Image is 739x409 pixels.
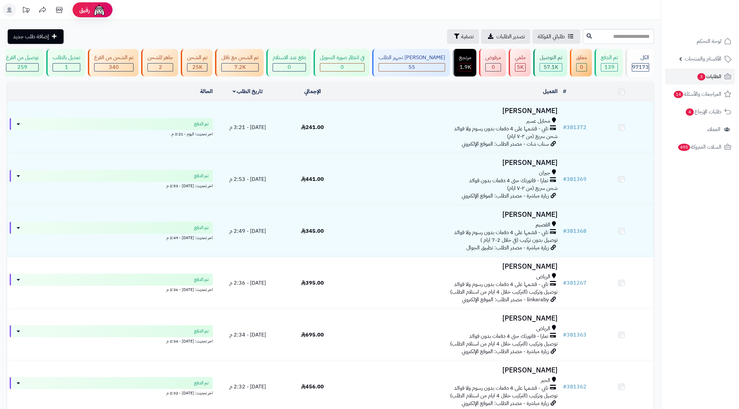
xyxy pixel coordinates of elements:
[485,54,501,62] div: مرفوض
[450,288,558,296] span: توصيل وتركيب (التركيب خلال 4 ايام من استلام الطلب)
[10,337,213,344] div: اخر تحديث: [DATE] - 2:34 م
[451,49,478,76] a: مرتجع 1.9K
[304,87,321,95] a: الإجمالي
[665,68,735,84] a: الطلبات3
[532,49,569,76] a: تم التوصيل 57.1K
[563,331,567,339] span: #
[65,63,68,71] span: 1
[469,333,548,340] span: تمارا - فاتورتك حتى 4 دفعات بدون فوائد
[194,173,209,179] span: تم الدفع
[320,64,364,71] div: 0
[301,279,324,287] span: 395.00
[507,132,558,140] span: شحن سريع (من ٢-٧ ايام)
[496,33,525,41] span: تصدير الطلبات
[348,211,558,218] h3: [PERSON_NAME]
[461,33,474,41] span: تصفية
[541,377,550,384] span: الخبر
[605,63,615,71] span: 139
[10,234,213,241] div: اخر تحديث: [DATE] - 2:49 م
[229,279,266,287] span: [DATE] - 2:36 م
[93,3,106,17] img: ai-face.png
[515,54,526,62] div: ملغي
[632,63,649,71] span: 97173
[10,286,213,293] div: اخر تحديث: [DATE] - 2:36 م
[478,49,507,76] a: مرفوض 0
[569,49,593,76] a: معلق 0
[447,29,479,44] button: تصفية
[187,54,207,62] div: تم الشحن
[459,54,471,62] div: مرتجع
[685,107,721,116] span: طلبات الإرجاع
[577,64,587,71] div: 0
[194,224,209,231] span: تم الدفع
[563,227,567,235] span: #
[140,49,179,76] a: جاهز للشحن 2
[677,142,721,152] span: السلات المتروكة
[192,63,202,71] span: 25K
[601,64,617,71] div: 139
[707,125,720,134] span: العملاء
[95,64,133,71] div: 340
[507,49,532,76] a: ملغي 5K
[459,64,471,71] div: 1855
[580,63,583,71] span: 0
[563,123,587,131] a: #381372
[481,29,530,44] a: تصدير الطلبات
[462,192,549,200] span: زيارة مباشرة - مصدر الطلب: الموقع الإلكتروني
[18,3,34,18] a: تحديثات المنصة
[665,121,735,137] a: العملاء
[536,273,550,281] span: الرياض
[462,399,549,407] span: زيارة مباشرة - مصدر الطلب: الموقع الإلكتروني
[517,63,524,71] span: 5K
[194,276,209,283] span: تم الدفع
[179,49,214,76] a: تم الشحن 25K
[10,130,213,137] div: اخر تحديث: اليوم - 3:21 م
[371,49,451,76] a: [PERSON_NAME] تجهيز الطلب 55
[147,54,173,62] div: جاهز للشحن
[665,86,735,102] a: المراجعات والأسئلة14
[6,64,38,71] div: 259
[665,33,735,49] a: لوحة التحكم
[454,229,548,236] span: تابي - قسّمها على 4 دفعات بدون رسوم ولا فوائد
[348,107,558,115] h3: [PERSON_NAME]
[563,383,587,391] a: #381362
[454,281,548,288] span: تابي - قسّمها على 4 دفعات بدون رسوم ولا فوائد
[624,49,655,76] a: الكل97173
[229,123,266,131] span: [DATE] - 3:21 م
[632,54,649,62] div: الكل
[486,64,501,71] div: 0
[697,73,705,80] span: 3
[13,33,49,41] span: إضافة طلب جديد
[17,63,27,71] span: 259
[544,63,558,71] span: 57.1K
[563,87,566,95] a: #
[462,140,549,148] span: سناب شات - مصدر الطلب: الموقع الإلكتروني
[480,236,558,244] span: توصيل بدون تركيب (في خلال 2-7 ايام )
[563,383,567,391] span: #
[273,54,306,62] div: دفع عند الاستلام
[665,139,735,155] a: السلات المتروكة495
[200,87,213,95] a: الحالة
[234,63,246,71] span: 7.2K
[229,383,266,391] span: [DATE] - 2:32 م
[312,49,371,76] a: في انتظار صورة التحويل 0
[348,159,558,167] h3: [PERSON_NAME]
[273,64,306,71] div: 0
[233,87,263,95] a: تاريخ الطلب
[469,177,548,185] span: تمارا - فاتورتك حتى 4 دفعات بدون فوائد
[538,33,565,41] span: طلباتي المُوكلة
[301,175,324,183] span: 441.00
[563,331,587,339] a: #381363
[221,54,259,62] div: تم الشحن مع ناقل
[536,221,550,229] span: القصيم
[492,63,495,71] span: 0
[462,296,549,304] span: linkaraby - مصدر الطلب: الموقع الإلكتروني
[301,227,324,235] span: 345.00
[665,104,735,120] a: طلبات الإرجاع4
[540,54,562,62] div: تم التوصيل
[159,63,162,71] span: 2
[462,347,549,355] span: زيارة مباشرة - مصدر الطلب: الموقع الإلكتروني
[686,108,694,116] span: 4
[194,328,209,335] span: تم الدفع
[187,64,207,71] div: 24950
